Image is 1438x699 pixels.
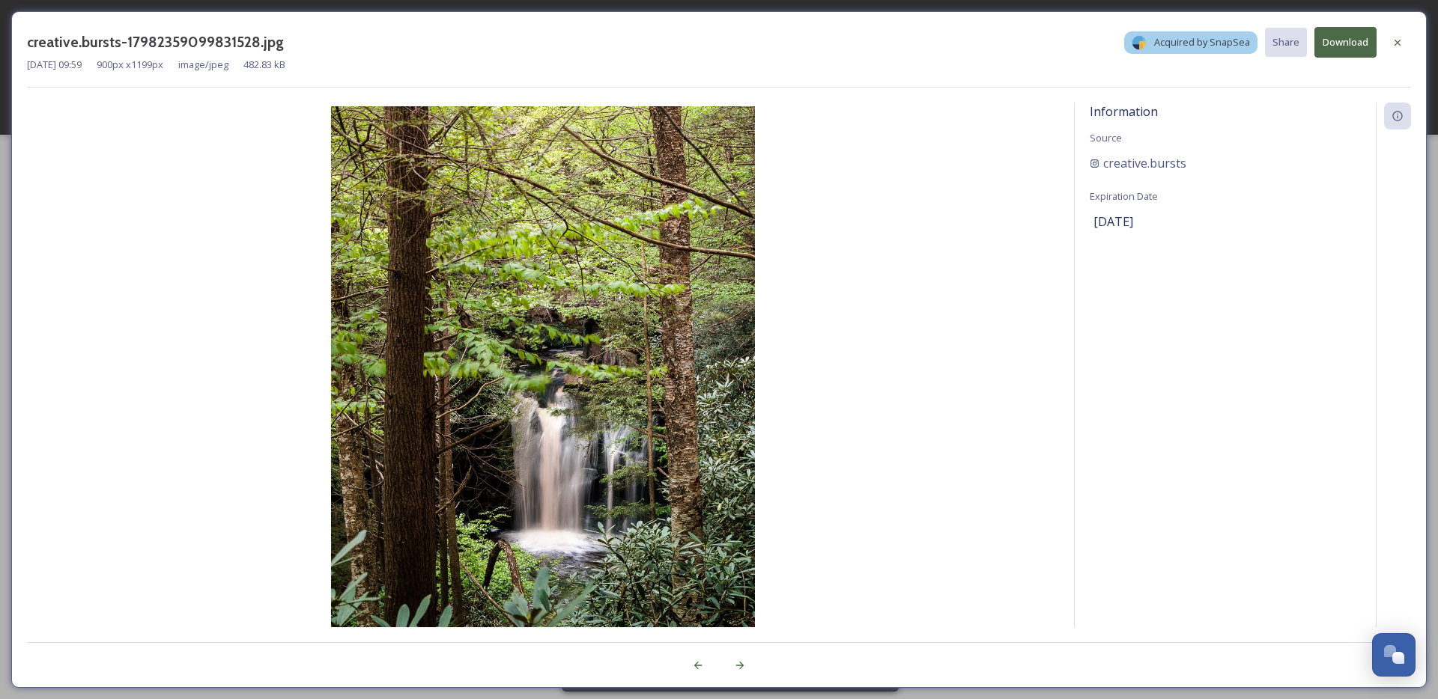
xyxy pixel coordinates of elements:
button: Share [1265,28,1307,57]
span: creative.bursts [1103,154,1186,172]
span: Information [1090,103,1158,120]
button: Download [1314,27,1377,58]
span: Acquired by SnapSea [1154,35,1250,49]
span: [DATE] [1093,213,1133,231]
img: creative.bursts-17982359099831528.jpg [27,106,1059,671]
span: [DATE] 09:59 [27,58,82,72]
span: Expiration Date [1090,189,1158,203]
span: 482.83 kB [243,58,285,72]
button: Open Chat [1372,633,1416,677]
span: image/jpeg [178,58,228,72]
a: creative.bursts [1090,154,1361,172]
span: 900 px x 1199 px [97,58,163,72]
h3: creative.bursts-17982359099831528.jpg [27,31,284,53]
img: snapsea-logo.png [1132,35,1147,50]
span: Source [1090,131,1122,144]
